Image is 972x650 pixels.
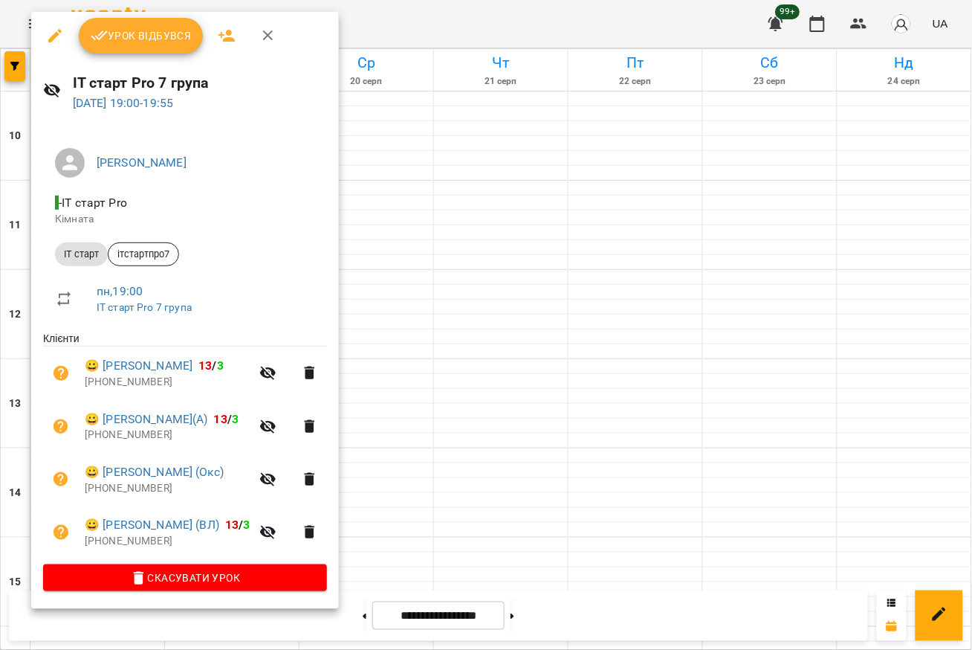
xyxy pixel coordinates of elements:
[214,412,227,426] span: 13
[85,463,224,481] a: 😀 [PERSON_NAME] (Окс)
[85,428,250,443] p: [PHONE_NUMBER]
[198,358,224,373] b: /
[55,196,130,210] span: - ІТ старт Pro
[85,534,250,549] p: [PHONE_NUMBER]
[43,331,327,564] ul: Клієнти
[85,411,208,428] a: 😀 [PERSON_NAME](А)
[43,355,79,391] button: Візит ще не сплачено. Додати оплату?
[43,515,79,550] button: Візит ще не сплачено. Додати оплату?
[108,242,179,266] div: ітстартпро7
[85,516,219,534] a: 😀 [PERSON_NAME] (ВЛ)
[85,375,250,390] p: [PHONE_NUMBER]
[225,518,239,532] span: 13
[43,564,327,591] button: Скасувати Урок
[73,71,328,94] h6: ІТ старт Pro 7 група
[85,481,250,496] p: [PHONE_NUMBER]
[85,357,192,375] a: 😀 [PERSON_NAME]
[97,155,187,170] a: [PERSON_NAME]
[97,301,192,313] a: ІТ старт Pro 7 група
[91,27,192,45] span: Урок відбувся
[55,212,315,227] p: Кімната
[43,409,79,445] button: Візит ще не сплачено. Додати оплату?
[217,358,224,373] span: 3
[97,284,143,298] a: пн , 19:00
[198,358,212,373] span: 13
[225,518,250,532] b: /
[43,462,79,498] button: Візит ще не сплачено. Додати оплату?
[73,96,174,110] a: [DATE] 19:00-19:55
[55,569,315,587] span: Скасувати Урок
[55,248,108,261] span: ІТ старт
[79,18,204,54] button: Урок відбувся
[232,412,239,426] span: 3
[108,248,178,261] span: ітстартпро7
[214,412,239,426] b: /
[243,518,250,532] span: 3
